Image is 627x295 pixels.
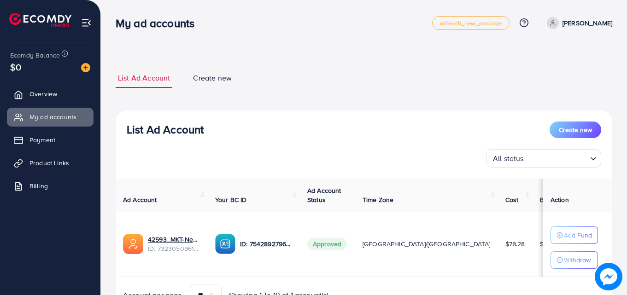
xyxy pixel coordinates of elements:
[440,20,502,26] span: adreach_new_package
[215,195,247,204] span: Your BC ID
[505,195,519,204] span: Cost
[563,17,612,29] p: [PERSON_NAME]
[29,135,55,145] span: Payment
[148,235,200,254] div: <span class='underline'>42593_MKT-New_1705030690861</span></br>7323050961424007170
[7,131,94,149] a: Payment
[123,234,143,254] img: ic-ads-acc.e4c84228.svg
[118,73,170,83] span: List Ad Account
[193,73,232,83] span: Create new
[81,63,90,72] img: image
[564,230,592,241] p: Add Fund
[543,17,612,29] a: [PERSON_NAME]
[7,177,94,195] a: Billing
[551,195,569,204] span: Action
[10,51,60,60] span: Ecomdy Balance
[148,235,200,244] a: 42593_MKT-New_1705030690861
[550,121,601,138] button: Create new
[148,244,200,253] span: ID: 7323050961424007170
[7,85,94,103] a: Overview
[551,251,598,269] button: Withdraw
[432,16,510,30] a: adreach_new_package
[29,181,48,191] span: Billing
[127,123,204,136] h3: List Ad Account
[559,125,592,134] span: Create new
[486,149,601,168] div: Search for option
[527,150,586,165] input: Search for option
[215,234,235,254] img: ic-ba-acc.ded83a64.svg
[491,152,526,165] span: All status
[595,263,622,290] img: image
[505,239,525,249] span: $78.28
[551,226,598,244] button: Add Fund
[7,108,94,126] a: My ad accounts
[29,158,69,168] span: Product Links
[116,17,202,30] h3: My ad accounts
[7,154,94,172] a: Product Links
[81,17,92,28] img: menu
[29,112,76,121] span: My ad accounts
[307,238,347,250] span: Approved
[564,255,591,266] p: Withdraw
[9,13,71,27] img: logo
[123,195,157,204] span: Ad Account
[240,238,293,249] p: ID: 7542892796370649089
[363,195,393,204] span: Time Zone
[363,239,491,249] span: [GEOGRAPHIC_DATA]/[GEOGRAPHIC_DATA]
[29,89,57,98] span: Overview
[10,60,21,74] span: $0
[307,186,341,204] span: Ad Account Status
